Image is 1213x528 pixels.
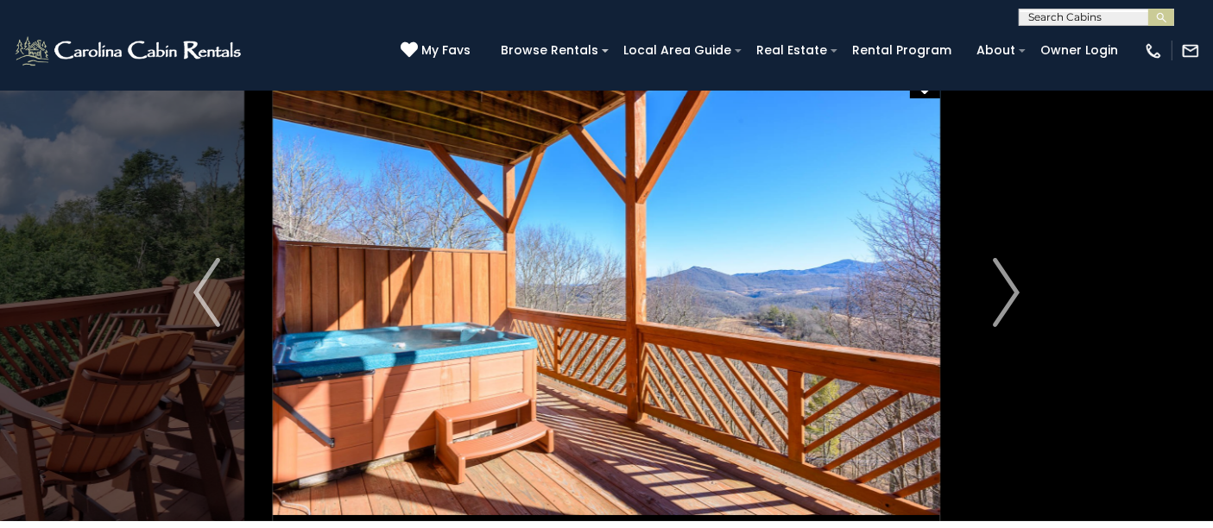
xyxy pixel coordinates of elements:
button: Next [940,64,1072,521]
span: My Favs [421,41,471,60]
a: About [968,37,1024,64]
button: Previous [141,64,273,521]
a: Real Estate [748,37,836,64]
a: Owner Login [1032,37,1127,64]
img: White-1-2.png [13,34,246,68]
img: arrow [193,258,219,327]
img: phone-regular-white.png [1144,41,1163,60]
a: Browse Rentals [492,37,607,64]
a: Local Area Guide [615,37,740,64]
a: Rental Program [843,37,960,64]
a: My Favs [401,41,475,60]
img: mail-regular-white.png [1181,41,1200,60]
img: arrow [993,258,1019,327]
